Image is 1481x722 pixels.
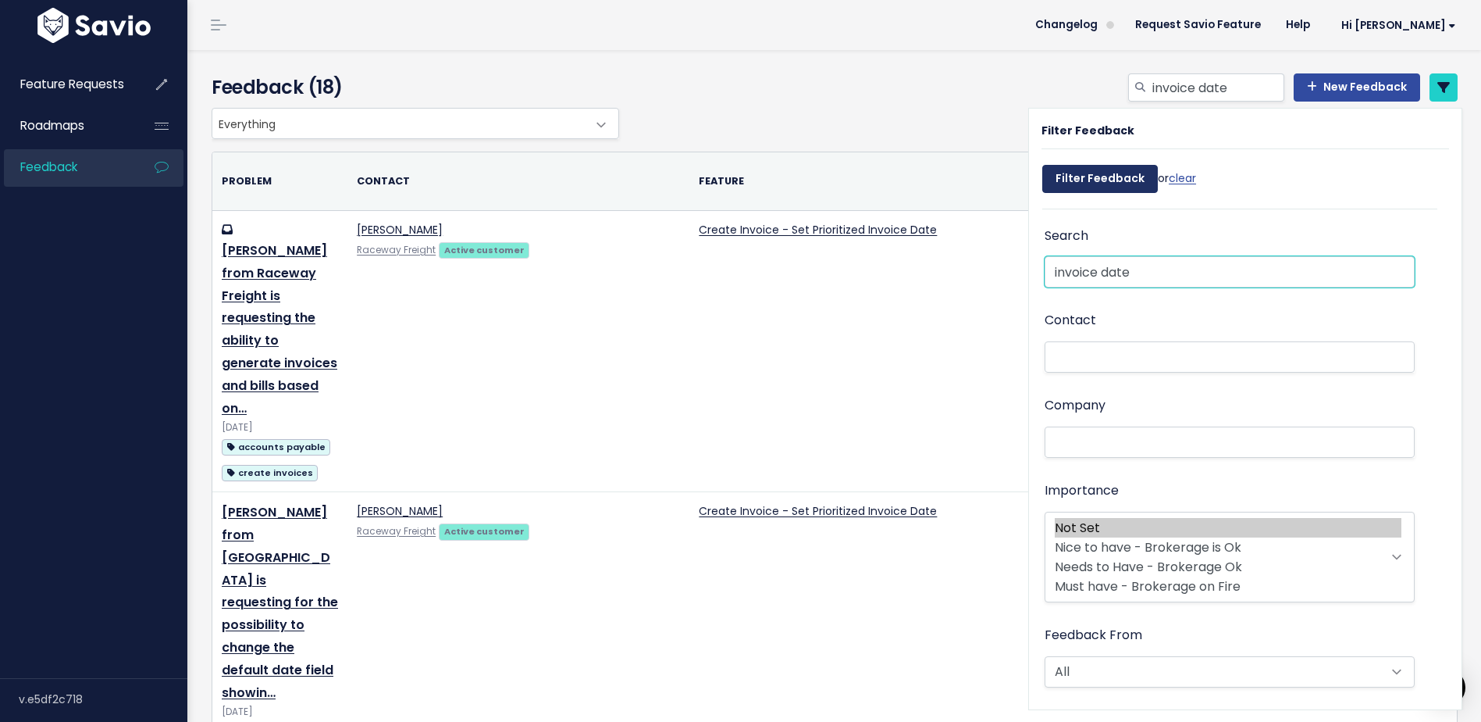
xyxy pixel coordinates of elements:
div: v.e5df2c718 [19,679,187,720]
h4: Feedback (18) [212,73,611,102]
label: Search [1045,225,1088,248]
label: Contact [1045,309,1096,332]
th: Feature [689,152,1094,210]
a: Active customer [439,523,529,538]
a: Active customer [439,241,529,257]
a: [PERSON_NAME] [357,222,443,238]
a: create invoices [222,463,318,482]
option: Nice to have - Brokerage is Ok [1055,538,1401,557]
div: [DATE] [222,704,338,720]
span: Everything [212,109,587,138]
a: Raceway Freight [357,525,436,538]
strong: Active customer [444,244,525,256]
a: Raceway Freight [357,244,436,256]
a: [PERSON_NAME] from Raceway Freight is requesting the ability to generate invoices and bills based... [222,241,337,417]
a: Create Invoice - Set Prioritized Invoice Date [699,503,937,519]
span: accounts payable [222,439,330,456]
a: accounts payable [222,437,330,456]
input: Search feedback... [1151,73,1284,102]
a: Feature Requests [4,66,130,102]
span: Feature Requests [20,76,124,92]
span: Roadmaps [20,117,84,134]
a: Roadmaps [4,108,130,144]
span: Everything [212,108,619,139]
a: Help [1273,13,1323,37]
label: Importance [1045,480,1119,502]
label: Feedback From [1045,624,1142,647]
img: logo-white.9d6f32f41409.svg [34,8,155,43]
a: Create Invoice - Set Prioritized Invoice Date [699,222,937,238]
a: [PERSON_NAME] from [GEOGRAPHIC_DATA] is requesting for the possibility to change the default date... [222,503,338,701]
span: Hi [PERSON_NAME] [1341,20,1456,31]
a: Hi [PERSON_NAME] [1323,13,1469,38]
span: create invoices [222,465,318,481]
span: Feedback [20,159,77,175]
option: Must have - Brokerage on Fire [1055,577,1401,596]
div: [DATE] [222,420,338,436]
label: Company [1045,395,1105,417]
a: New Feedback [1294,73,1420,102]
a: Feedback [4,149,130,185]
option: Not Set [1055,518,1401,538]
th: Problem [212,152,347,210]
strong: Filter Feedback [1041,123,1134,138]
span: Changelog [1035,20,1098,30]
a: [PERSON_NAME] [357,503,443,519]
input: Search Feedback [1045,256,1415,288]
strong: Active customer [444,525,525,538]
div: or [1042,157,1196,209]
th: Contact [347,152,689,210]
option: Needs to Have - Brokerage Ok [1055,557,1401,577]
a: clear [1169,170,1196,186]
a: Request Savio Feature [1123,13,1273,37]
input: Filter Feedback [1042,165,1158,193]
